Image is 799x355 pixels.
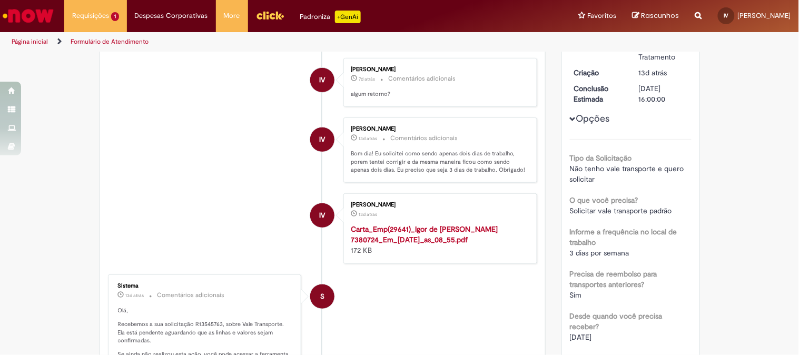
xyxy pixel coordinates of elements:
a: Formulário de Atendimento [71,37,149,46]
div: Igor De Morais Vieira [310,203,334,228]
small: Comentários adicionais [388,74,456,83]
dt: Criação [566,67,631,78]
span: IV [320,203,325,228]
span: Favoritos [588,11,617,21]
span: 7d atrás [359,76,375,82]
a: Página inicial [12,37,48,46]
a: Rascunhos [633,11,679,21]
span: IV [320,67,325,93]
span: [PERSON_NAME] [738,11,791,20]
div: [DATE] 16:00:00 [639,83,688,104]
b: Desde quando você precisa receber? [570,311,663,331]
span: IV [724,12,729,19]
div: 18/09/2025 08:49:58 [639,67,688,78]
time: 18/09/2025 08:57:16 [359,211,377,218]
img: ServiceNow [1,5,55,26]
b: O que você precisa? [570,195,638,205]
div: [PERSON_NAME] [351,66,526,73]
div: Padroniza [300,11,361,23]
p: +GenAi [335,11,361,23]
span: [DATE] [570,332,592,342]
b: Precisa de reembolso para transportes anteriores? [570,269,657,289]
span: Sim [570,290,582,300]
p: Olá, [118,307,293,315]
time: 18/09/2025 08:58:24 [359,135,377,142]
p: algum retorno? [351,90,526,98]
div: [PERSON_NAME] [351,126,526,132]
span: 1 [111,12,119,21]
p: Bom dia! Eu solicitei como sendo apenas dois dias de trabalho, porem tentei corrigir e da mesma m... [351,150,526,174]
b: Informe a frequência no local de trabalho [570,227,677,247]
div: [PERSON_NAME] [351,202,526,208]
time: 24/09/2025 14:29:13 [359,76,375,82]
span: IV [320,127,325,152]
div: Igor De Morais Vieira [310,68,334,92]
span: S [320,284,324,309]
div: System [310,284,334,309]
a: Carta_Emp(29641)_Igor de [PERSON_NAME] 7380724_Em_[DATE]_as_08_55.pdf [351,224,498,244]
span: Despesas Corporativas [135,11,208,21]
span: 13d atrás [126,292,144,299]
div: Sistema [118,283,293,289]
div: 172 KB [351,224,526,255]
div: Igor De Morais Vieira [310,127,334,152]
span: 3 dias por semana [570,248,629,258]
dt: Conclusão Estimada [566,83,631,104]
p: Recebemos a sua solicitação R13545763, sobre Vale Transporte. Ela está pendente aguardando que as... [118,320,293,345]
small: Comentários adicionais [390,134,458,143]
span: Requisições [72,11,109,21]
span: 13d atrás [639,68,667,77]
span: Solicitar vale transporte padrão [570,206,672,215]
span: 13d atrás [359,135,377,142]
small: Comentários adicionais [157,291,225,300]
time: 18/09/2025 08:50:02 [126,292,144,299]
span: Rascunhos [642,11,679,21]
span: More [224,11,240,21]
time: 18/09/2025 08:49:58 [639,68,667,77]
img: click_logo_yellow_360x200.png [256,7,284,23]
span: Não tenho vale transporte e quero solicitar [570,164,686,184]
span: 13d atrás [359,211,377,218]
ul: Trilhas de página [8,32,525,52]
b: Tipo da Solicitação [570,153,632,163]
div: Em Tratamento [639,41,688,62]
